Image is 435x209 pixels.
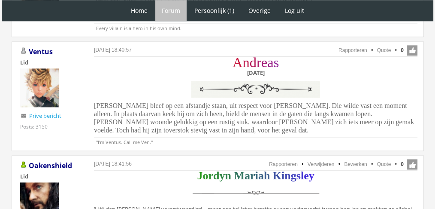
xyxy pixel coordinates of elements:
[401,160,404,168] span: 0
[245,169,250,182] span: a
[29,112,61,120] a: Prive bericht
[407,45,417,55] span: Like deze post
[220,169,225,182] span: y
[20,123,48,130] div: Posts: 3150
[291,169,296,182] span: g
[29,47,53,56] a: Ventus
[250,169,255,182] span: r
[20,68,59,107] img: Ventus
[257,55,261,70] span: r
[258,169,264,182] span: a
[301,169,304,182] span: l
[247,69,265,77] b: [DATE]
[94,102,414,134] span: [PERSON_NAME] bleef op een afstandje staan, uit respect voor [PERSON_NAME]. Die wilde vast een mo...
[197,169,202,182] span: J
[281,169,284,182] span: i
[284,169,290,182] span: n
[255,169,258,182] span: i
[273,169,281,182] span: K
[20,161,27,168] img: Gebruiker is online
[267,55,273,70] span: a
[264,169,270,182] span: h
[242,55,249,70] span: n
[94,137,417,145] p: "I'm Ventus. Call me Ven."
[20,172,80,180] div: Lid
[274,55,279,70] span: s
[377,161,391,167] a: Quote
[234,169,245,182] span: M
[377,47,391,53] a: Quote
[269,161,298,167] a: Rapporteren
[261,55,267,70] span: e
[338,47,367,53] a: Rapporteren
[189,79,322,100] img: vFZgZrq.png
[250,55,257,70] span: d
[202,169,208,182] span: o
[233,55,242,70] span: A
[208,169,213,182] span: r
[213,169,219,182] span: d
[296,169,301,182] span: s
[189,184,322,203] img: scheidingslijn.png
[94,23,417,31] p: Every villain is a hero in his own mind.
[225,169,231,182] span: n
[401,46,404,54] span: 0
[94,161,132,167] a: [DATE] 18:41:56
[344,161,367,167] a: Bewerken
[94,47,132,53] a: [DATE] 18:40:57
[20,58,80,66] div: Lid
[20,47,27,54] img: Gebruiker is offline
[29,161,72,170] a: Oakenshield
[309,169,314,182] span: y
[304,169,309,182] span: e
[308,161,335,167] a: Verwijderen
